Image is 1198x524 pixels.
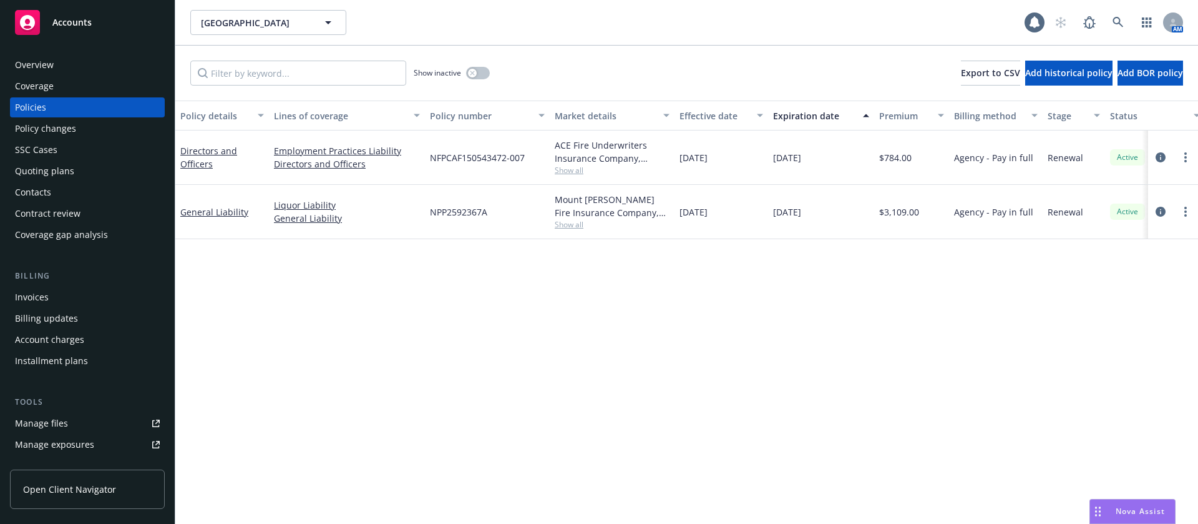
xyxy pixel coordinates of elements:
span: Renewal [1048,151,1083,164]
a: circleInformation [1153,204,1168,219]
div: Market details [555,109,656,122]
a: Overview [10,55,165,75]
div: Policy changes [15,119,76,139]
a: Contract review [10,204,165,224]
div: Billing [10,270,165,282]
a: Employment Practices Liability [274,144,420,157]
a: Search [1106,10,1131,35]
div: Effective date [679,109,749,122]
a: Manage certificates [10,456,165,476]
a: Directors and Officers [274,157,420,171]
button: Add BOR policy [1118,61,1183,86]
a: circleInformation [1153,150,1168,165]
a: SSC Cases [10,140,165,160]
div: Contacts [15,182,51,202]
div: Billing method [954,109,1024,122]
a: Manage exposures [10,435,165,455]
a: Coverage gap analysis [10,225,165,245]
a: Report a Bug [1077,10,1102,35]
a: more [1178,204,1193,219]
a: Policies [10,97,165,117]
div: Invoices [15,287,49,307]
span: Active [1115,152,1140,163]
span: $3,109.00 [879,205,919,219]
button: Lines of coverage [269,101,425,131]
a: Billing updates [10,309,165,329]
div: Status [1110,109,1186,122]
a: Invoices [10,287,165,307]
button: Policy number [425,101,550,131]
button: Market details [550,101,674,131]
a: Start snowing [1048,10,1073,35]
div: Manage files [15,413,68,433]
div: Mount [PERSON_NAME] Fire Insurance Company, USLI, CRC Group [555,193,670,219]
div: Installment plans [15,351,88,371]
input: Filter by keyword... [190,61,406,86]
div: Premium [879,109,930,122]
div: Policy details [180,109,250,122]
button: [GEOGRAPHIC_DATA] [190,10,346,35]
div: Billing updates [15,309,78,329]
a: Directors and Officers [180,145,237,170]
span: NPP2592367A [430,205,487,219]
a: General Liability [180,206,248,218]
a: Switch app [1134,10,1159,35]
div: Manage exposures [15,435,94,455]
div: Account charges [15,330,84,350]
button: Nova Assist [1089,499,1176,524]
a: Liquor Liability [274,199,420,212]
span: Nova Assist [1116,506,1165,517]
div: Lines of coverage [274,109,406,122]
span: Accounts [52,17,92,27]
span: [GEOGRAPHIC_DATA] [201,16,309,29]
button: Effective date [674,101,768,131]
a: Coverage [10,76,165,96]
div: Expiration date [773,109,855,122]
div: Overview [15,55,54,75]
span: Add historical policy [1025,67,1113,79]
a: Account charges [10,330,165,350]
div: ACE Fire Underwriters Insurance Company, Chubb Group, CRC Group [555,139,670,165]
a: Installment plans [10,351,165,371]
div: Tools [10,396,165,408]
a: Contacts [10,182,165,202]
span: Show all [555,165,670,175]
div: Drag to move [1090,500,1106,523]
a: Accounts [10,5,165,40]
div: SSC Cases [15,140,57,160]
span: Show all [555,219,670,230]
span: Active [1115,206,1140,217]
span: [DATE] [773,151,801,164]
button: Add historical policy [1025,61,1113,86]
a: Manage files [10,413,165,433]
div: Coverage gap analysis [15,225,108,245]
a: General Liability [274,212,420,225]
span: NFPCAF150543472-007 [430,151,525,164]
span: Add BOR policy [1118,67,1183,79]
span: [DATE] [773,205,801,219]
button: Export to CSV [961,61,1020,86]
span: $784.00 [879,151,912,164]
span: Export to CSV [961,67,1020,79]
span: [DATE] [679,151,708,164]
a: Policy changes [10,119,165,139]
a: more [1178,150,1193,165]
span: Renewal [1048,205,1083,219]
div: Coverage [15,76,54,96]
div: Quoting plans [15,161,74,181]
div: Policy number [430,109,531,122]
a: Quoting plans [10,161,165,181]
div: Manage certificates [15,456,97,476]
span: [DATE] [679,205,708,219]
span: Show inactive [414,67,461,78]
button: Expiration date [768,101,874,131]
div: Policies [15,97,46,117]
div: Stage [1048,109,1086,122]
span: Open Client Navigator [23,483,116,496]
div: Contract review [15,204,80,224]
button: Premium [874,101,949,131]
button: Billing method [949,101,1043,131]
button: Stage [1043,101,1105,131]
button: Policy details [175,101,269,131]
